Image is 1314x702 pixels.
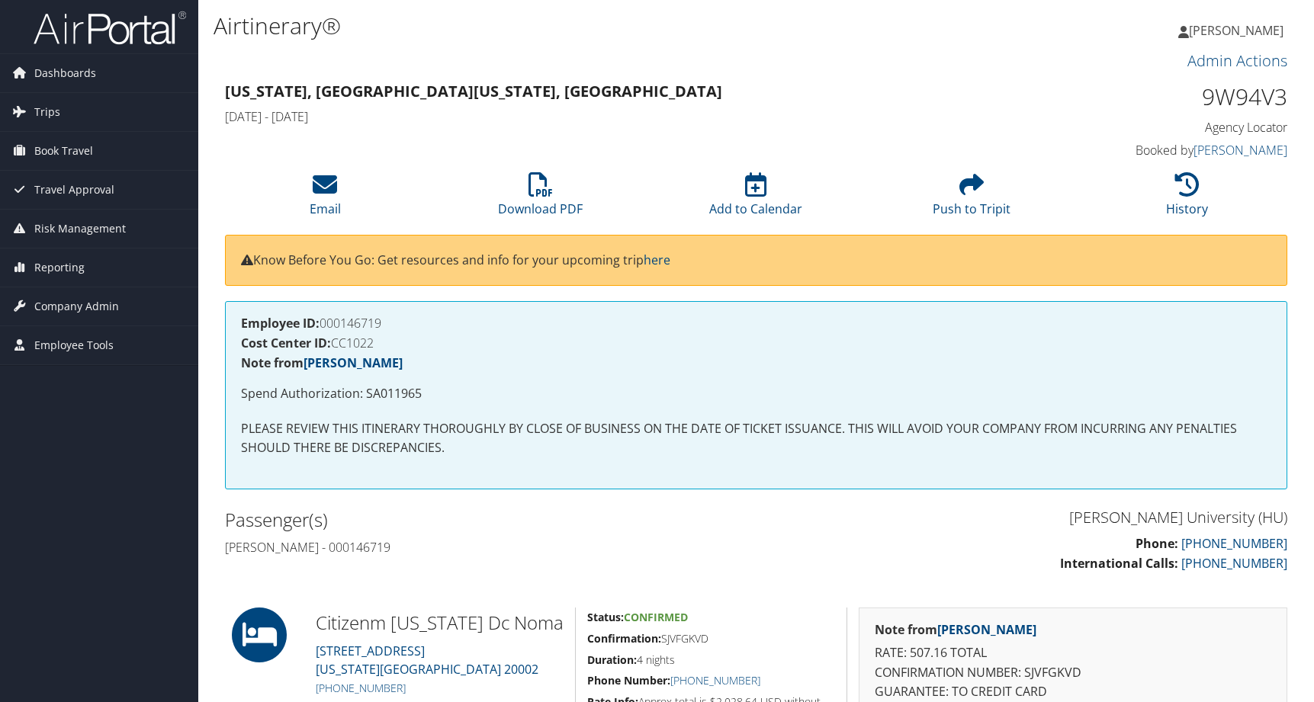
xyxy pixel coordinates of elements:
[316,610,564,636] h2: Citizenm [US_STATE] Dc Noma
[1181,535,1287,552] a: [PHONE_NUMBER]
[498,181,583,217] a: Download PDF
[937,621,1036,638] a: [PERSON_NAME]
[225,539,745,556] h4: [PERSON_NAME] - 000146719
[34,287,119,325] span: Company Admin
[310,181,341,217] a: Email
[34,54,96,92] span: Dashboards
[241,384,1271,404] p: Spend Authorization: SA011965
[587,631,661,646] strong: Confirmation:
[241,337,1271,349] h4: CC1022
[933,181,1010,217] a: Push to Tripit
[768,507,1288,528] h3: [PERSON_NAME] University (HU)
[1194,142,1287,159] a: [PERSON_NAME]
[1181,555,1287,572] a: [PHONE_NUMBER]
[241,317,1271,329] h4: 000146719
[1187,50,1287,71] a: Admin Actions
[241,315,320,332] strong: Employee ID:
[34,171,114,209] span: Travel Approval
[1178,8,1299,53] a: [PERSON_NAME]
[1039,119,1287,136] h4: Agency Locator
[34,93,60,131] span: Trips
[587,652,835,668] h5: 4 nights
[644,252,670,268] a: here
[1189,22,1283,39] span: [PERSON_NAME]
[304,354,403,371] a: [PERSON_NAME]
[34,10,186,46] img: airportal-logo.png
[34,210,126,248] span: Risk Management
[624,610,688,624] span: Confirmed
[241,335,331,351] strong: Cost Center ID:
[587,673,670,688] strong: Phone Number:
[1060,555,1178,572] strong: International Calls:
[34,326,114,364] span: Employee Tools
[34,132,93,170] span: Book Travel
[214,10,937,42] h1: Airtinerary®
[225,108,1016,125] h4: [DATE] - [DATE]
[241,419,1271,458] p: PLEASE REVIEW THIS ITINERARY THOROUGHLY BY CLOSE OF BUSINESS ON THE DATE OF TICKET ISSUANCE. THIS...
[1039,142,1287,159] h4: Booked by
[587,631,835,646] h5: SJVFGKVD
[316,681,406,695] a: [PHONE_NUMBER]
[316,643,538,678] a: [STREET_ADDRESS][US_STATE][GEOGRAPHIC_DATA] 20002
[225,507,745,533] h2: Passenger(s)
[34,248,85,287] span: Reporting
[1166,181,1208,217] a: History
[1039,81,1287,113] h1: 9W94V3
[587,652,637,667] strong: Duration:
[225,81,722,101] strong: [US_STATE], [GEOGRAPHIC_DATA] [US_STATE], [GEOGRAPHIC_DATA]
[709,181,802,217] a: Add to Calendar
[670,673,760,688] a: [PHONE_NUMBER]
[587,610,624,624] strong: Status:
[241,251,1271,271] p: Know Before You Go: Get resources and info for your upcoming trip
[241,354,403,371] strong: Note from
[1136,535,1178,552] strong: Phone:
[875,621,1036,638] strong: Note from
